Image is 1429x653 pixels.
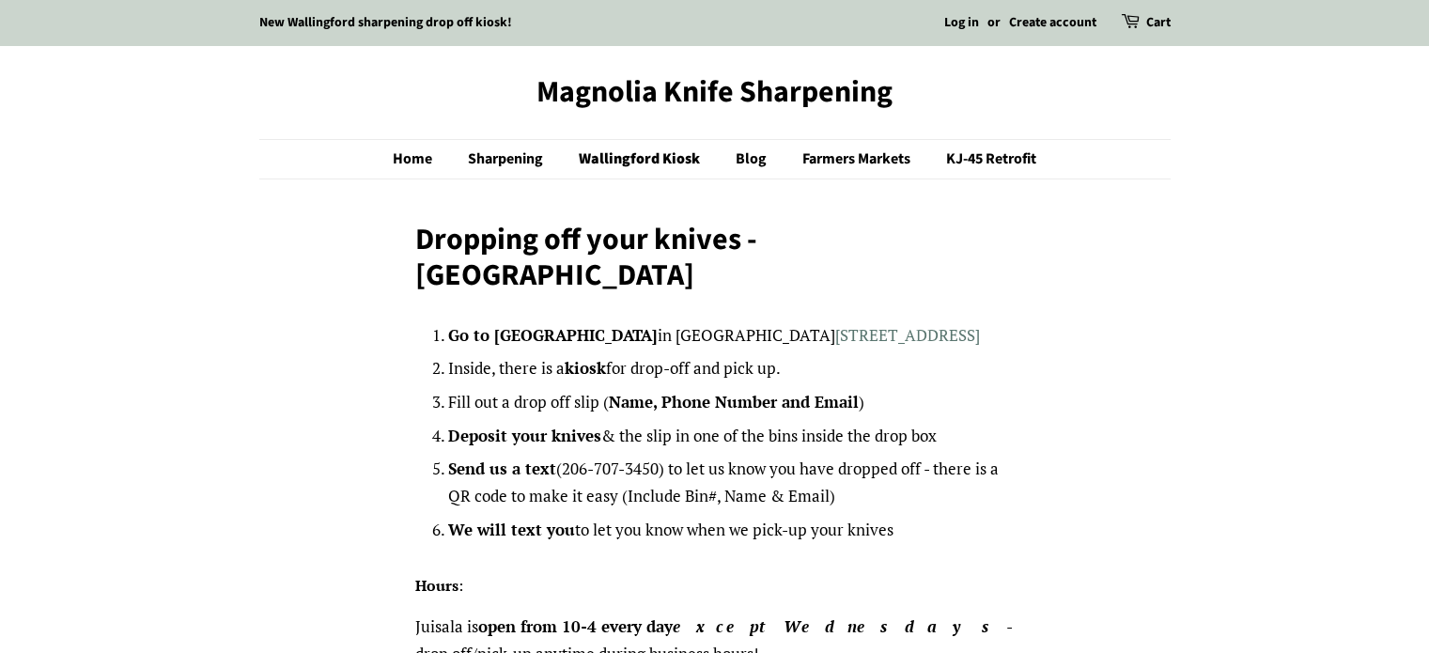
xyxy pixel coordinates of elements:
a: Cart [1146,12,1171,35]
li: Inside, there is a for drop-off and pick up. [448,355,1014,382]
a: Blog [722,140,785,179]
strong: Deposit your knives [448,425,601,446]
a: Sharpening [454,140,562,179]
a: New Wallingford sharpening drop off kiosk! [259,13,512,32]
a: [STREET_ADDRESS] [835,324,980,346]
li: to let you know when we pick-up your knives [448,517,1014,544]
li: (206-707-3450) to let us know you have dropped off - there is a QR code to make it easy (Include ... [448,456,1014,510]
li: & the slip in one of the bins inside the drop box [448,423,1014,450]
a: Wallingford Kiosk [565,140,719,179]
em: except Wednesdays [673,615,1006,637]
a: Create account [1009,13,1096,32]
a: Home [393,140,451,179]
span: : [458,575,463,596]
strong: kiosk [565,357,606,379]
li: or [987,12,1001,35]
strong: Send us a text [448,458,556,479]
li: in [GEOGRAPHIC_DATA] [448,322,1014,350]
h1: Dropping off your knives - [GEOGRAPHIC_DATA] [415,222,1014,294]
a: KJ-45 Retrofit [932,140,1036,179]
strong: Hours [415,575,458,596]
strong: We will text you [448,519,575,540]
strong: Name, Phone Number and Email [609,391,859,412]
a: Magnolia Knife Sharpening [259,74,1171,110]
strong: Go to [GEOGRAPHIC_DATA] [448,324,658,346]
strong: open from 10-4 every day [478,615,1006,637]
a: Log in [944,13,979,32]
li: Fill out a drop off slip ( ) [448,389,1014,416]
a: Farmers Markets [788,140,929,179]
